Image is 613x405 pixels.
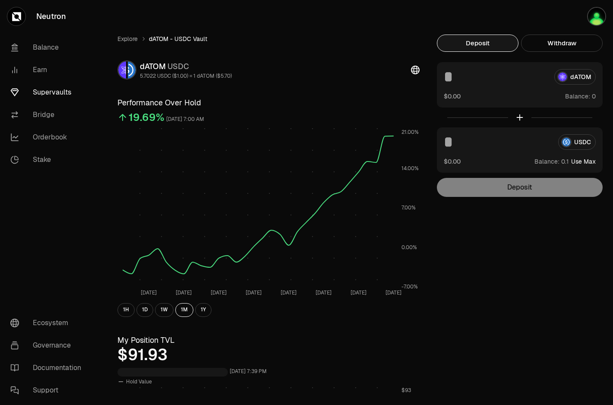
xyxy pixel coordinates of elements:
[401,204,416,211] tspan: 7.00%
[316,289,332,296] tspan: [DATE]
[571,157,596,166] button: Use Max
[230,367,267,377] div: [DATE] 7:39 PM
[3,357,93,379] a: Documentation
[3,379,93,402] a: Support
[3,81,93,104] a: Supervaults
[281,289,297,296] tspan: [DATE]
[126,378,152,385] span: Hold Value
[117,97,420,109] h3: Performance Over Hold
[3,334,93,357] a: Governance
[167,61,189,71] span: USDC
[140,60,232,73] div: dATOM
[211,289,227,296] tspan: [DATE]
[128,61,136,79] img: USDC Logo
[444,92,461,101] button: $0.00
[521,35,603,52] button: Withdraw
[175,303,193,317] button: 1M
[136,303,153,317] button: 1D
[401,283,418,290] tspan: -7.00%
[117,334,420,346] h3: My Position TVL
[3,126,93,149] a: Orderbook
[141,289,157,296] tspan: [DATE]
[195,303,212,317] button: 1Y
[140,73,232,79] div: 5.7022 USDC ($1.00) = 1 dATOM ($5.70)
[401,387,411,394] tspan: $93
[118,61,126,79] img: dATOM Logo
[3,36,93,59] a: Balance
[351,289,367,296] tspan: [DATE]
[155,303,174,317] button: 1W
[117,35,420,43] nav: breadcrumb
[166,114,204,124] div: [DATE] 7:00 AM
[3,59,93,81] a: Earn
[401,165,419,172] tspan: 14.00%
[444,157,461,166] button: $0.00
[401,244,417,251] tspan: 0.00%
[3,104,93,126] a: Bridge
[587,7,606,26] img: d_art
[565,92,590,101] span: Balance:
[117,346,420,364] div: $91.93
[246,289,262,296] tspan: [DATE]
[117,35,138,43] a: Explore
[534,157,559,166] span: Balance:
[385,289,401,296] tspan: [DATE]
[129,111,164,124] div: 19.69%
[117,303,135,317] button: 1H
[3,149,93,171] a: Stake
[401,129,419,136] tspan: 21.00%
[176,289,192,296] tspan: [DATE]
[437,35,518,52] button: Deposit
[149,35,207,43] span: dATOM - USDC Vault
[3,312,93,334] a: Ecosystem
